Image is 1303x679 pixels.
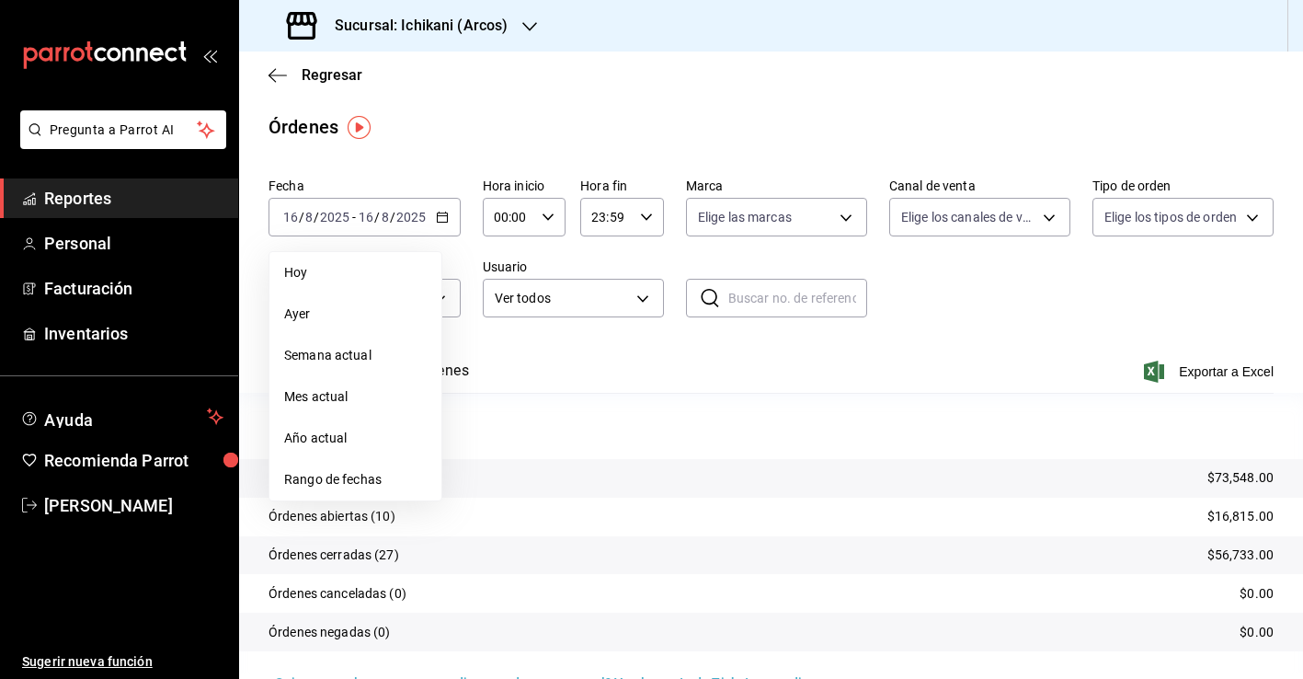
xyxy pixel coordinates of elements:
[284,263,427,282] span: Hoy
[390,210,395,224] span: /
[889,179,1070,192] label: Canal de venta
[381,210,390,224] input: --
[44,321,223,346] span: Inventarios
[202,48,217,63] button: open_drawer_menu
[302,66,362,84] span: Regresar
[44,231,223,256] span: Personal
[269,584,406,604] p: Órdenes canceladas (0)
[284,470,427,489] span: Rango de fechas
[1207,546,1274,565] p: $56,733.00
[358,210,374,224] input: --
[284,429,427,448] span: Año actual
[269,113,338,141] div: Órdenes
[483,179,566,192] label: Hora inicio
[44,448,223,473] span: Recomienda Parrot
[1207,468,1274,488] p: $73,548.00
[44,186,223,211] span: Reportes
[269,623,391,642] p: Órdenes negadas (0)
[44,493,223,518] span: [PERSON_NAME]
[13,133,226,153] a: Pregunta a Parrot AI
[269,66,362,84] button: Regresar
[284,387,427,407] span: Mes actual
[698,208,792,226] span: Elige las marcas
[1207,507,1274,526] p: $16,815.00
[1240,584,1274,604] p: $0.00
[284,346,427,365] span: Semana actual
[269,546,399,565] p: Órdenes cerradas (27)
[314,210,319,224] span: /
[44,406,200,428] span: Ayuda
[269,179,461,192] label: Fecha
[348,116,371,139] img: Tooltip marker
[269,415,1274,437] p: Resumen
[1240,623,1274,642] p: $0.00
[495,289,630,308] span: Ver todos
[580,179,664,192] label: Hora fin
[269,507,395,526] p: Órdenes abiertas (10)
[1092,179,1274,192] label: Tipo de orden
[282,210,299,224] input: --
[320,15,508,37] h3: Sucursal: Ichikani (Arcos)
[1104,208,1237,226] span: Elige los tipos de orden
[299,210,304,224] span: /
[901,208,1036,226] span: Elige los canales de venta
[395,210,427,224] input: ----
[319,210,350,224] input: ----
[686,179,867,192] label: Marca
[50,121,198,140] span: Pregunta a Parrot AI
[728,280,867,316] input: Buscar no. de referencia
[20,110,226,149] button: Pregunta a Parrot AI
[284,305,427,324] span: Ayer
[374,210,380,224] span: /
[1148,361,1274,383] button: Exportar a Excel
[22,652,223,672] span: Sugerir nueva función
[483,260,664,273] label: Usuario
[304,210,314,224] input: --
[44,276,223,301] span: Facturación
[352,210,356,224] span: -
